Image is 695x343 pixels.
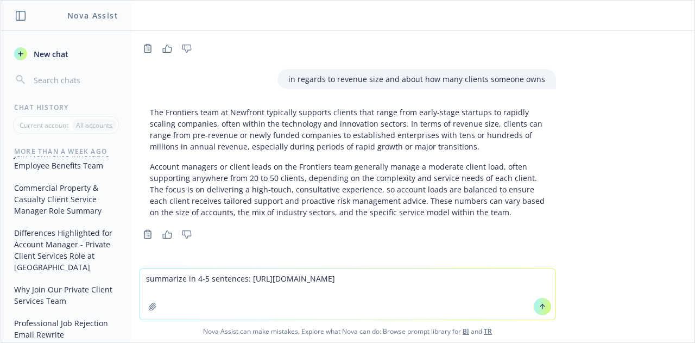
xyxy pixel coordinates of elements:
a: BI [463,327,469,336]
div: Chat History [1,103,131,112]
svg: Copy to clipboard [143,229,153,239]
p: The Frontiers team at Newfront typically supports clients that range from early-stage startups to... [150,107,545,152]
button: Differences Highlighted for Account Manager - Private Client Services Role at [GEOGRAPHIC_DATA] [10,224,122,276]
h1: Nova Assist [67,10,118,21]
p: All accounts [76,121,112,130]
svg: Copy to clipboard [143,43,153,53]
button: Thumbs down [178,41,195,56]
p: Account managers or client leads on the Frontiers team generally manage a moderate client load, o... [150,161,545,218]
a: TR [484,327,492,336]
button: Thumbs down [178,227,195,242]
span: Nova Assist can make mistakes. Explore what Nova can do: Browse prompt library for and [5,320,690,342]
button: Commercial Property & Casualty Client Service Manager Role Summary [10,179,122,220]
input: Search chats [31,72,118,88]
p: in regards to revenue size and about how many clients someone owns [288,73,545,85]
textarea: summarize in 4-5 sentences: [URL][DOMAIN_NAME] [140,269,555,320]
button: Join Newfront's Innovative Employee Benefits Team [10,145,122,174]
p: Current account [20,121,68,130]
button: Why Join Our Private Client Services Team [10,280,122,310]
span: New chat [31,48,68,60]
button: New chat [10,44,122,64]
div: More than a week ago [1,147,131,156]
